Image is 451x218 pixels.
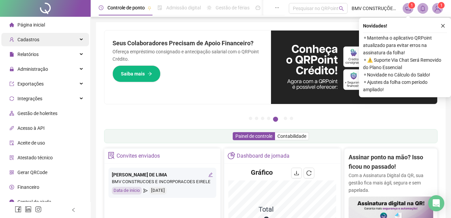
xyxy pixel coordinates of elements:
[112,187,142,195] div: Data de início
[17,155,53,160] span: Atestado técnico
[271,31,438,104] img: banner%2F11e687cd-1386-4cbd-b13b-7bd81425532d.png
[428,195,444,211] div: Open Intercom Messenger
[249,117,252,120] button: 1
[363,56,447,71] span: ⚬ ⚠️ Suporte Via Chat Será Removido do Plano Essencial
[267,117,270,120] button: 4
[9,170,14,175] span: qrcode
[117,150,160,162] div: Convites enviados
[251,168,273,177] h4: Gráfico
[363,71,447,78] span: ⚬ Novidade no Cálculo do Saldo!
[17,140,45,146] span: Aceite de uso
[228,152,235,159] span: pie-chart
[17,111,57,116] span: Gestão de holerites
[147,71,152,76] span: arrow-right
[9,200,14,204] span: info-circle
[112,48,263,63] p: Ofereça empréstimo consignado e antecipação salarial com o QRPoint Crédito.
[9,52,14,57] span: file
[149,187,167,195] div: [DATE]
[71,208,76,212] span: left
[235,133,272,139] span: Painel de controle
[112,171,213,178] div: [PERSON_NAME] DE LIMA
[363,34,447,56] span: ⚬ Mantenha o aplicativo QRPoint atualizado para evitar erros na assinatura da folha!
[207,5,212,10] span: sun
[440,3,443,8] span: 1
[216,5,250,10] span: Gestão de férias
[143,187,148,195] span: send
[339,6,344,11] span: search
[9,126,14,130] span: api
[363,22,387,30] span: Novidades !
[411,3,413,8] span: 1
[9,67,14,71] span: lock
[9,185,14,189] span: dollar
[35,206,42,213] span: instagram
[112,178,213,185] div: BMV CONSTRUCOES E INCORPORACOES EIRELE
[108,152,115,159] span: solution
[441,23,445,28] span: close
[17,81,44,87] span: Exportações
[25,206,32,213] span: linkedin
[157,5,162,10] span: file-done
[112,39,263,48] h2: Seus Colaboradores Precisam de Apoio Financeiro?
[290,117,293,120] button: 7
[275,5,279,10] span: ellipsis
[9,96,14,101] span: sync
[408,2,415,9] sup: 1
[256,5,260,10] span: dashboard
[9,141,14,145] span: audit
[9,22,14,27] span: home
[363,78,447,93] span: ⚬ Ajustes da folha com período ampliado!
[420,5,426,11] span: bell
[208,172,213,177] span: edit
[17,199,51,205] span: Central de ajuda
[107,5,145,10] span: Controle de ponto
[112,65,161,82] button: Saiba mais
[15,206,21,213] span: facebook
[9,155,14,160] span: solution
[147,6,151,10] span: pushpin
[237,150,289,162] div: Dashboard de jornada
[405,5,411,11] span: notification
[17,37,39,42] span: Cadastros
[17,66,48,72] span: Administração
[349,153,433,172] h2: Assinar ponto na mão? Isso ficou no passado!
[17,52,39,57] span: Relatórios
[9,37,14,42] span: user-add
[284,117,287,120] button: 6
[17,184,39,190] span: Financeiro
[273,117,278,122] button: 5
[121,70,145,77] span: Saiba mais
[438,2,445,9] sup: Atualize o seu contato no menu Meus Dados
[294,170,299,176] span: download
[277,133,306,139] span: Contabilidade
[17,22,45,28] span: Página inicial
[17,125,45,131] span: Acesso à API
[166,5,201,10] span: Admissão digital
[433,3,443,13] img: 66634
[9,111,14,116] span: apartment
[99,5,103,10] span: clock-circle
[255,117,258,120] button: 2
[306,170,312,176] span: reload
[352,5,399,12] span: BMV CONSTRUÇÕES E INCORPORAÇÕES
[349,172,433,194] p: Com a Assinatura Digital da QR, sua gestão fica mais ágil, segura e sem papelada.
[9,81,14,86] span: export
[17,170,47,175] span: Gerar QRCode
[261,117,264,120] button: 3
[17,96,42,101] span: Integrações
